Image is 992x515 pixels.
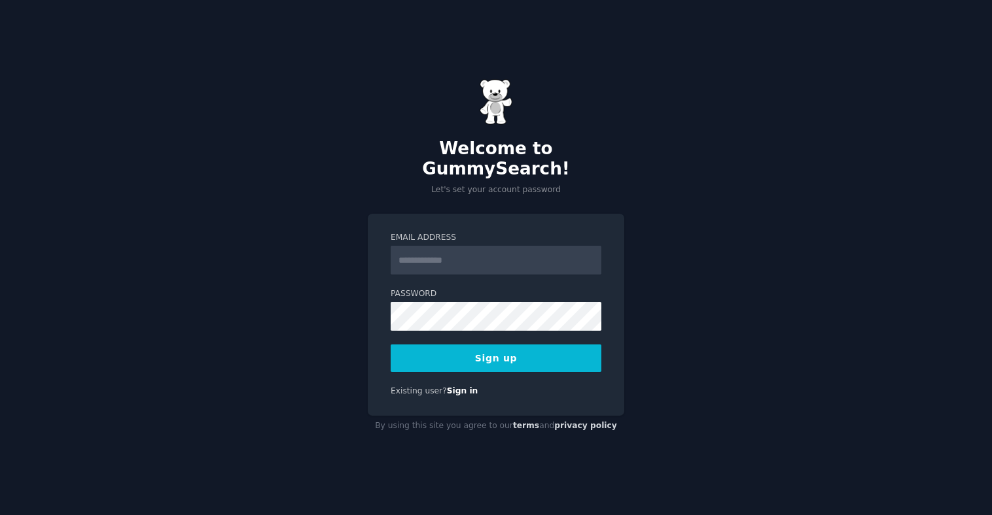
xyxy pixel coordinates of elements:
div: By using this site you agree to our and [368,416,624,437]
h2: Welcome to GummySearch! [368,139,624,180]
label: Password [391,288,601,300]
label: Email Address [391,232,601,244]
button: Sign up [391,344,601,372]
span: Existing user? [391,386,447,395]
a: privacy policy [554,421,617,430]
p: Let's set your account password [368,184,624,196]
a: Sign in [447,386,478,395]
a: terms [513,421,539,430]
img: Gummy Bear [480,79,512,125]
